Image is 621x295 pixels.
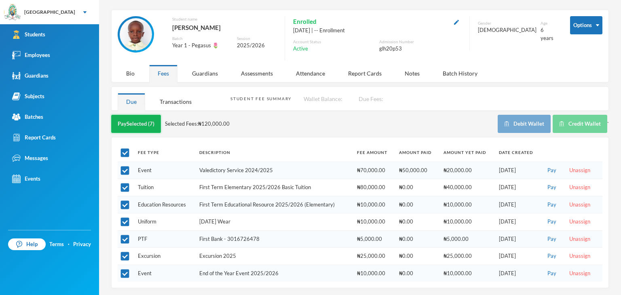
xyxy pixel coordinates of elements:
[134,196,196,213] td: Education Resources
[195,196,353,213] td: First Term Educational Resource 2025/2026 (Elementary)
[545,200,559,209] button: Pay
[495,196,541,213] td: [DATE]
[134,230,196,248] td: PTF
[134,248,196,265] td: Excursion
[452,17,461,26] button: Edit
[118,93,145,110] div: Due
[120,18,152,51] img: STUDENT
[495,248,541,265] td: [DATE]
[287,65,334,82] div: Attendance
[567,252,593,261] button: Unassign
[195,143,353,162] th: Description
[49,240,64,249] a: Terms
[134,143,196,162] th: Fee Type
[495,162,541,179] td: [DATE]
[567,269,593,278] button: Unassign
[478,20,537,26] div: Gender
[12,72,49,80] div: Guardians
[184,65,226,82] div: Guardians
[498,115,609,133] div: `
[237,36,277,42] div: Session
[304,95,342,102] span: Wallet Balance:
[395,248,439,265] td: ₦0.00
[4,4,21,21] img: logo
[172,36,231,42] div: Batch
[439,143,495,162] th: Amount Yet Paid
[395,162,439,179] td: ₦50,000.00
[439,230,495,248] td: ₦5,000.00
[439,162,495,179] td: ₦20,000.00
[495,213,541,231] td: [DATE]
[232,65,281,82] div: Assessments
[340,65,390,82] div: Report Cards
[195,162,353,179] td: Valedictory Service 2024/2025
[439,179,495,196] td: ₦40,000.00
[567,183,593,192] button: Unassign
[12,51,50,59] div: Employees
[353,179,395,196] td: ₦80,000.00
[567,235,593,244] button: Unassign
[434,65,486,82] div: Batch History
[8,238,46,251] a: Help
[396,65,428,82] div: Notes
[12,30,45,39] div: Students
[553,115,607,133] button: Credit Wallet
[353,248,395,265] td: ₦25,000.00
[353,230,395,248] td: ₦5,000.00
[545,269,559,278] button: Pay
[395,213,439,231] td: ₦0.00
[134,265,196,282] td: Event
[439,196,495,213] td: ₦10,000.00
[237,42,277,50] div: 2025/2026
[379,39,461,45] div: Admission Number
[73,240,91,249] a: Privacy
[395,143,439,162] th: Amount Paid
[230,96,291,102] div: Student Fee Summary
[165,120,230,128] span: Selected Fees: ₦120,000.00
[395,230,439,248] td: ₦0.00
[541,20,558,26] div: Age
[293,27,461,35] div: [DATE] | -- Enrollment
[134,213,196,231] td: Uniform
[353,213,395,231] td: ₦10,000.00
[395,265,439,282] td: ₦0.00
[172,16,277,22] div: Student name
[172,42,231,50] div: Year 1 - Pegasus 🌷
[567,200,593,209] button: Unassign
[172,22,277,33] div: [PERSON_NAME]
[395,196,439,213] td: ₦0.00
[439,213,495,231] td: ₦10,000.00
[567,166,593,175] button: Unassign
[195,265,353,282] td: End of the Year Event 2025/2026
[567,217,593,226] button: Unassign
[379,45,461,53] div: glh20p53
[12,113,43,121] div: Batches
[68,240,70,249] div: ·
[134,162,196,179] td: Event
[353,265,395,282] td: ₦10,000.00
[353,162,395,179] td: ₦70,000.00
[439,248,495,265] td: ₦25,000.00
[12,154,48,162] div: Messages
[545,217,559,226] button: Pay
[359,95,383,102] span: Due Fees:
[293,39,375,45] div: Account Status
[570,16,602,34] button: Options
[478,26,537,34] div: [DEMOGRAPHIC_DATA]
[195,248,353,265] td: Excursion 2025
[545,166,559,175] button: Pay
[195,230,353,248] td: First Bank - 3016726478
[439,265,495,282] td: ₦10,000.00
[353,196,395,213] td: ₦10,000.00
[118,65,143,82] div: Bio
[495,265,541,282] td: [DATE]
[545,183,559,192] button: Pay
[495,230,541,248] td: [DATE]
[545,235,559,244] button: Pay
[293,45,308,53] span: Active
[111,115,161,133] button: PaySelected (7)
[545,252,559,261] button: Pay
[541,26,558,42] div: 6 years
[12,92,44,101] div: Subjects
[195,179,353,196] td: First Term Elementary 2025/2026 Basic Tuition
